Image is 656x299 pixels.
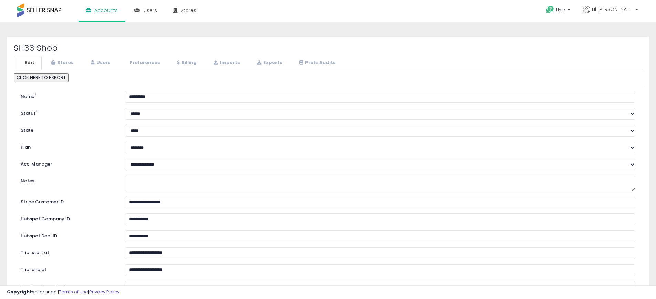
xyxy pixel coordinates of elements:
[118,56,167,70] a: Preferences
[82,56,118,70] a: Users
[7,289,32,295] strong: Copyright
[15,197,119,206] label: Stripe Customer ID
[15,247,119,256] label: Trial start at
[556,7,565,13] span: Help
[94,7,118,14] span: Accounts
[15,159,119,168] label: Acc. Manager
[592,6,633,13] span: Hi [PERSON_NAME]
[42,56,81,70] a: Stores
[15,108,119,117] label: Status
[14,73,69,82] button: CLICK HERE TO EXPORT
[168,56,204,70] a: Billing
[59,289,88,295] a: Terms of Use
[7,289,119,296] div: seller snap | |
[15,230,119,239] label: Hubspot Deal ID
[15,213,119,222] label: Hubspot Company ID
[15,125,119,134] label: State
[583,6,638,21] a: Hi [PERSON_NAME]
[15,281,119,290] label: Accelerator ends at
[89,289,119,295] a: Privacy Policy
[546,5,554,14] i: Get Help
[14,43,642,52] h2: SH33 Shop
[15,91,119,100] label: Name
[15,176,119,185] label: Notes
[15,264,119,273] label: Trial end at
[181,7,196,14] span: Stores
[14,56,42,70] a: Edit
[290,56,343,70] a: Prefs Audits
[248,56,290,70] a: Exports
[15,142,119,151] label: Plan
[144,7,157,14] span: Users
[205,56,247,70] a: Imports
